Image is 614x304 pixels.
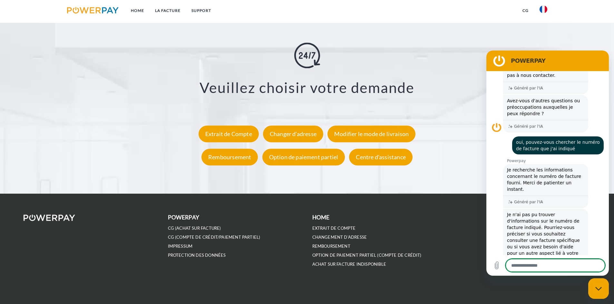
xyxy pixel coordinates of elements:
[125,5,150,16] a: Home
[261,130,325,137] a: Changer d'adresse
[261,153,347,161] a: Option de paiement partiel
[200,153,259,161] a: Remboursement
[312,235,367,240] a: Changement d'adresse
[168,244,193,249] a: IMPRESSUM
[349,149,412,165] div: Centre d'assistance
[347,153,414,161] a: Centre d'assistance
[150,5,186,16] a: LA FACTURE
[312,253,422,258] a: OPTION DE PAIEMENT PARTIEL (Compte de crédit)
[168,235,260,240] a: CG (Compte de crédit/paiement partiel)
[312,214,330,221] b: Home
[312,262,386,267] a: ACHAT SUR FACTURE INDISPONIBLE
[67,7,119,14] img: logo-powerpay.svg
[312,226,356,231] a: EXTRAIT DE COMPTE
[168,214,199,221] b: POWERPAY
[540,5,547,13] img: fr
[186,5,217,16] a: Support
[263,125,323,142] div: Changer d'adresse
[24,215,75,221] img: logo-powerpay-white.svg
[588,278,609,299] iframe: Bouton de lancement de la fenêtre de messagerie, conversation en cours
[517,5,534,16] a: CG
[262,149,345,165] div: Option de paiement partiel
[326,130,417,137] a: Modifier le mode de livraison
[327,125,415,142] div: Modifier le mode de livraison
[294,43,320,69] img: online-shopping.svg
[486,51,609,276] iframe: Fenêtre de messagerie
[168,226,221,231] a: CG (achat sur facture)
[168,253,226,258] a: PROTECTION DES DONNÉES
[199,125,259,142] div: Extrait de Compte
[201,149,258,165] div: Remboursement
[312,244,350,249] a: REMBOURSEMENT
[197,130,260,137] a: Extrait de Compte
[39,79,575,97] h3: Veuillez choisir votre demande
